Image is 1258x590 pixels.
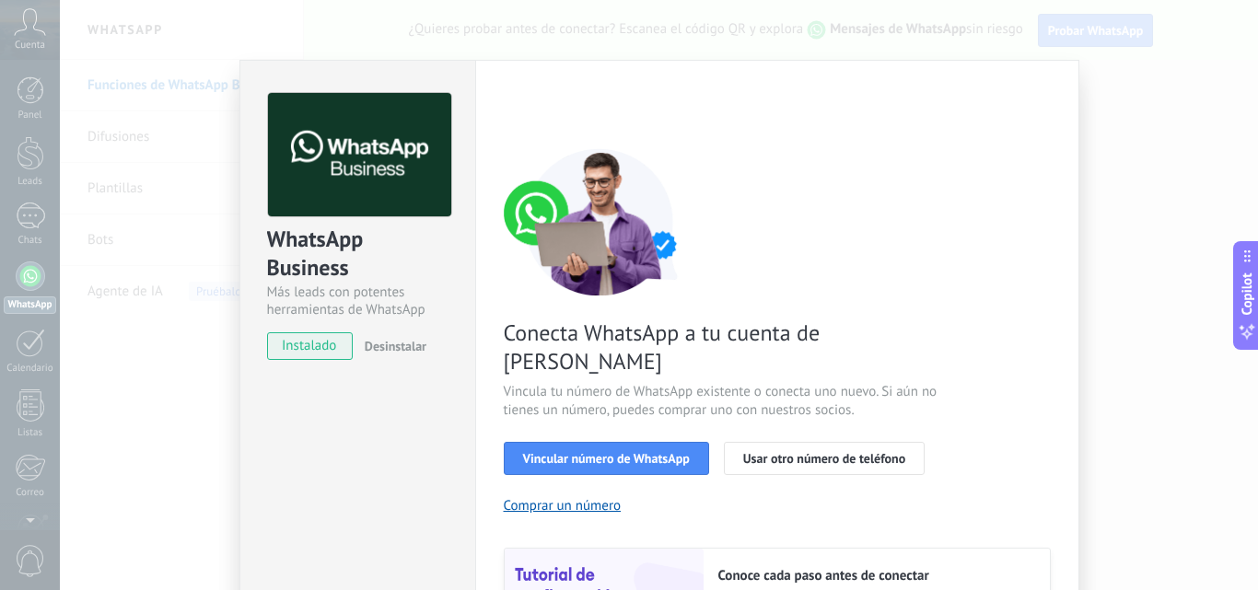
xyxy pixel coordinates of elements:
img: logo_main.png [268,93,451,217]
button: Usar otro número de teléfono [724,442,925,475]
span: Vincula tu número de WhatsApp existente o conecta uno nuevo. Si aún no tienes un número, puedes c... [504,383,942,420]
span: instalado [268,332,352,360]
span: Desinstalar [365,338,426,354]
button: Vincular número de WhatsApp [504,442,709,475]
span: Vincular número de WhatsApp [523,452,690,465]
button: Desinstalar [357,332,426,360]
h2: Conoce cada paso antes de conectar [718,567,1031,584]
span: Copilot [1238,272,1256,315]
div: WhatsApp Business [267,225,448,283]
img: connect number [504,148,697,295]
span: Usar otro número de teléfono [743,452,905,465]
button: Comprar un número [504,497,622,515]
div: Más leads con potentes herramientas de WhatsApp [267,283,448,318]
span: Conecta WhatsApp a tu cuenta de [PERSON_NAME] [504,318,942,376]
